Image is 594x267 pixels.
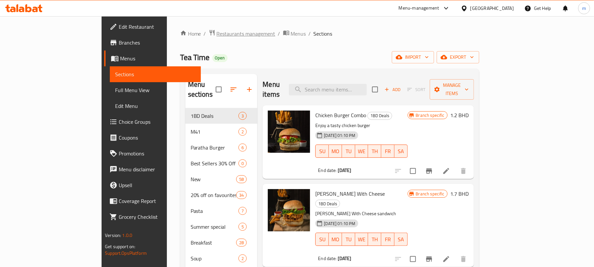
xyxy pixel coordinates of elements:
b: [DATE] [338,166,352,175]
span: MO [331,235,339,244]
span: Promotions [119,150,196,157]
p: [PERSON_NAME] With Cheese sandwich [315,210,407,218]
span: MO [331,147,339,156]
button: TU [342,233,355,246]
span: SU [318,147,326,156]
button: TH [368,233,381,246]
li: / [204,30,206,38]
span: Select all sections [212,83,226,96]
div: Best Sellers 30% Off0 [185,155,258,171]
a: Support.OpsPlatform [105,249,147,257]
span: TU [345,147,353,156]
button: SA [394,145,408,158]
div: items [238,207,247,215]
button: Branch-specific-item [421,163,437,179]
div: Menu-management [399,4,439,12]
span: Select section [368,83,382,96]
a: Menus [104,50,201,66]
span: 7 [239,208,246,214]
button: TH [368,145,381,158]
div: New58 [185,171,258,187]
a: Sections [110,66,201,82]
span: M41 [191,128,239,136]
span: 6 [239,145,246,151]
a: Branches [104,35,201,50]
span: Grocery Checklist [119,213,196,221]
span: 58 [236,176,246,183]
button: import [392,51,434,63]
p: Enjoy a tasty chicken burger [315,121,407,130]
li: / [278,30,280,38]
span: SA [397,147,405,156]
button: SA [394,233,408,246]
a: Menus [283,29,306,38]
a: Full Menu View [110,82,201,98]
span: 2 [239,255,246,262]
div: 20% off on favourites34 [185,187,258,203]
span: FR [384,147,392,156]
span: [DATE] 01:10 PM [321,220,358,227]
div: Open [212,54,228,62]
div: Pasta7 [185,203,258,219]
a: Choice Groups [104,114,201,130]
a: Restaurants management [209,29,275,38]
div: Soup2 [185,250,258,266]
span: Edit Restaurant [119,23,196,31]
span: [DATE] 01:10 PM [321,132,358,139]
button: delete [455,163,471,179]
button: Add section [241,82,257,97]
a: Edit menu item [442,255,450,263]
span: Select section first [403,84,430,95]
span: Choice Groups [119,118,196,126]
span: Restaurants management [217,30,275,38]
a: Coverage Report [104,193,201,209]
span: Tea Time [180,50,210,65]
span: Breakfast [191,239,236,247]
span: 2 [239,129,246,135]
span: TH [371,235,379,244]
a: Coupons [104,130,201,146]
span: Select to update [406,252,420,266]
button: Add [382,84,403,95]
div: 1BD Deals3 [185,108,258,124]
div: Paratha Burger6 [185,140,258,155]
span: Add [384,86,401,93]
span: Branch specific [413,191,447,197]
span: Sections [115,70,196,78]
span: 3 [239,113,246,119]
span: Coupons [119,134,196,142]
span: SA [397,235,405,244]
span: 5 [239,224,246,230]
button: WE [355,145,368,158]
span: Soup [191,254,239,262]
span: FR [384,235,392,244]
div: 1BD Deals [367,112,392,120]
div: items [236,191,247,199]
span: 34 [236,192,246,198]
button: SU [315,145,329,158]
span: 1BD Deals [368,112,392,119]
div: 1BD Deals [315,200,340,208]
span: Edit Menu [115,102,196,110]
span: Paratha Burger [191,144,239,151]
span: Sections [314,30,332,38]
button: MO [329,145,342,158]
img: Zinker With Cheese [268,189,310,231]
span: 1BD Deals [316,200,340,208]
button: FR [381,145,394,158]
span: 20% off on favourites [191,191,236,199]
button: export [437,51,479,63]
button: SU [315,233,329,246]
button: WE [355,233,368,246]
span: SU [318,235,326,244]
div: items [238,112,247,120]
div: New [191,175,236,183]
span: import [397,53,429,61]
div: items [238,254,247,262]
button: Manage items [430,79,474,100]
span: Best Sellers 30% Off [191,159,239,167]
div: [GEOGRAPHIC_DATA] [470,5,514,12]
